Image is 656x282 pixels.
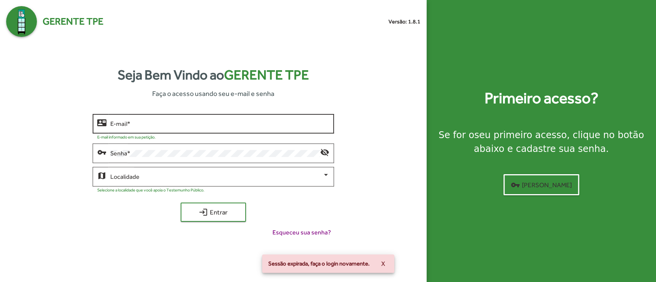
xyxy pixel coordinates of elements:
mat-icon: vpn_key [97,147,106,157]
span: Sessão expirada, faça o login novamente. [268,260,370,267]
mat-icon: contact_mail [97,118,106,127]
mat-hint: E-mail informado em sua petição. [97,135,156,139]
img: Logo Gerente [6,6,37,37]
mat-hint: Selecione a localidade que você apoia o Testemunho Público. [97,188,204,192]
span: X [381,257,385,270]
div: Se for o , clique no botão abaixo e cadastre sua senha. [436,128,647,156]
strong: seu primeiro acesso [474,130,567,140]
mat-icon: vpn_key [511,180,520,190]
span: Gerente TPE [224,67,309,82]
span: Faça o acesso usando seu e-mail e senha [152,88,274,99]
button: Entrar [181,203,246,222]
strong: Primeiro acesso? [484,87,598,110]
mat-icon: login [199,208,208,217]
span: Gerente TPE [43,14,103,29]
span: [PERSON_NAME] [511,178,572,192]
strong: Seja Bem Vindo ao [118,65,309,85]
small: Versão: 1.8.1 [389,18,420,26]
span: Esqueceu sua senha? [272,228,331,237]
button: X [375,257,391,270]
mat-icon: visibility_off [320,147,329,157]
span: Entrar [188,205,239,219]
button: [PERSON_NAME] [503,174,579,195]
mat-icon: map [97,171,106,180]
